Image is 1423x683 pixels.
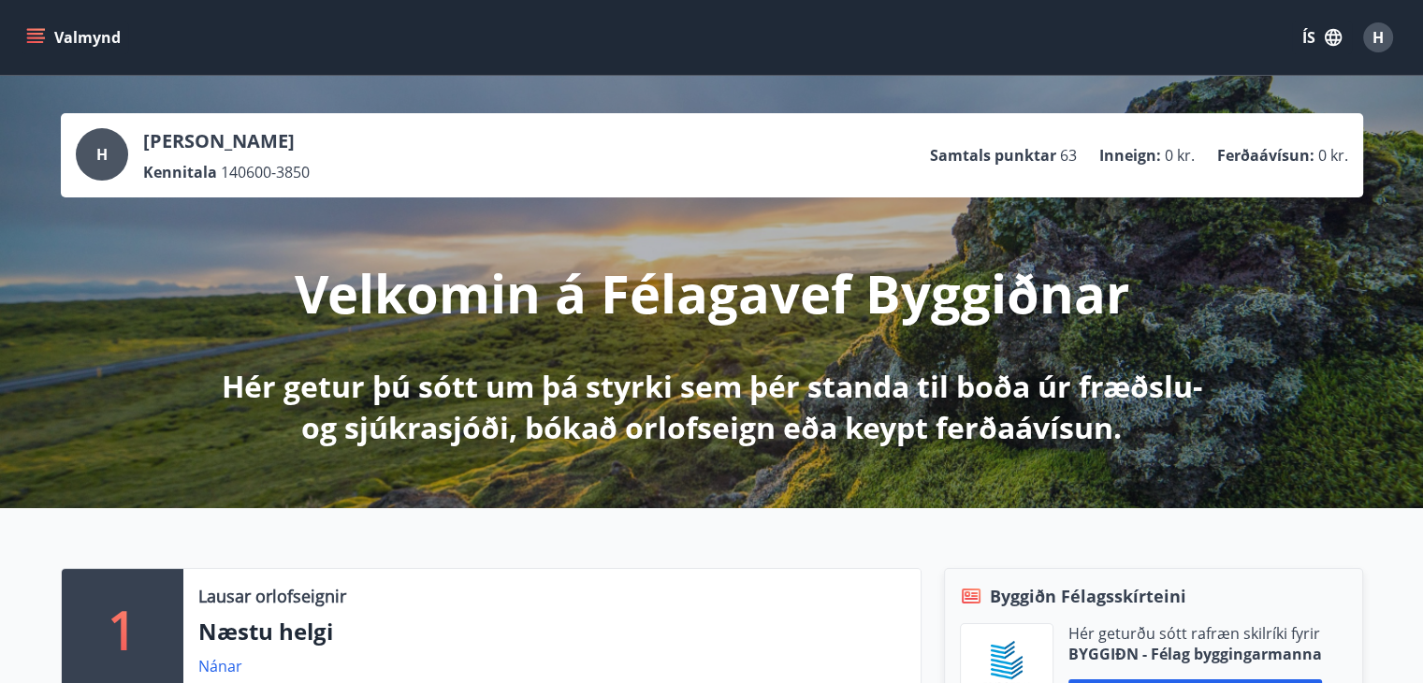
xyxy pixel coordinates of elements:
[96,144,108,165] span: H
[1099,145,1161,166] p: Inneign :
[198,584,346,608] p: Lausar orlofseignir
[1372,27,1384,48] span: H
[1292,21,1352,54] button: ÍS
[218,366,1206,448] p: Hér getur þú sótt um þá styrki sem þér standa til boða úr fræðslu- og sjúkrasjóði, bókað orlofsei...
[1068,623,1322,644] p: Hér geturðu sótt rafræn skilríki fyrir
[143,128,310,154] p: [PERSON_NAME]
[221,162,310,182] span: 140600-3850
[1217,145,1314,166] p: Ferðaávísun :
[930,145,1056,166] p: Samtals punktar
[143,162,217,182] p: Kennitala
[990,584,1186,608] span: Byggiðn Félagsskírteini
[1356,15,1401,60] button: H
[1060,145,1077,166] span: 63
[198,656,242,676] a: Nánar
[198,616,906,647] p: Næstu helgi
[295,257,1129,328] p: Velkomin á Félagavef Byggiðnar
[1068,644,1322,664] p: BYGGIÐN - Félag byggingarmanna
[1318,145,1348,166] span: 0 kr.
[108,593,138,664] p: 1
[22,21,128,54] button: menu
[1165,145,1195,166] span: 0 kr.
